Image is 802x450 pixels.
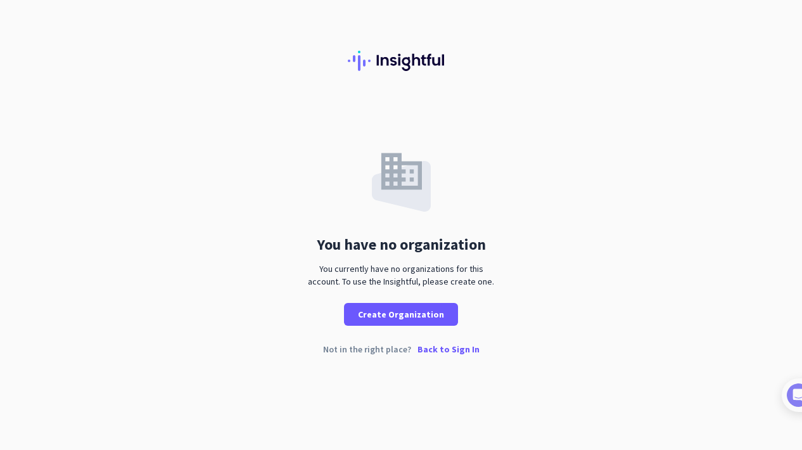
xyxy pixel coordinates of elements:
div: You currently have no organizations for this account. To use the Insightful, please create one. [303,262,499,288]
button: Create Organization [344,303,458,326]
img: Insightful [348,51,454,71]
p: Back to Sign In [417,345,480,354]
div: You have no organization [317,237,486,252]
span: Create Organization [358,308,444,321]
